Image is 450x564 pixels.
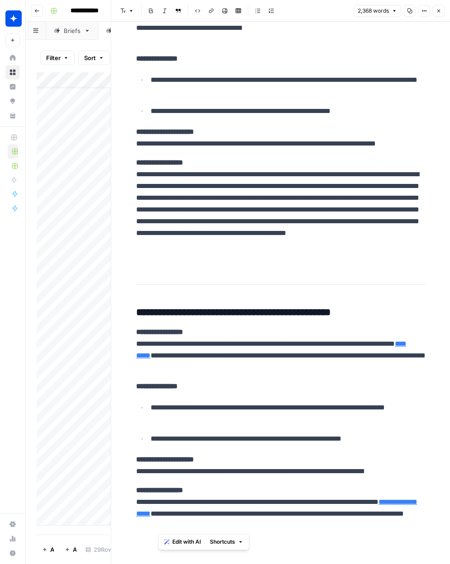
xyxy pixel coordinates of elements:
span: Edit with AI [172,538,201,546]
a: Settings [5,517,20,531]
span: Add 10 Rows [73,545,76,554]
span: Add Row [50,545,54,554]
a: Draft/Outline Reviews [98,22,195,40]
a: Opportunities [5,94,20,108]
button: Shortcuts [206,536,247,548]
button: Workspace: Wiz [5,7,20,30]
a: Your Data [5,108,20,123]
button: 2,368 words [354,5,401,17]
button: Edit with AI [161,536,204,548]
a: Browse [5,65,20,80]
a: Insights [5,80,20,94]
span: Sort [84,53,96,62]
div: Briefs [64,26,81,35]
a: Briefs [46,22,98,40]
span: Filter [46,53,61,62]
a: Home [5,51,20,65]
a: Usage [5,531,20,546]
span: Shortcuts [210,538,235,546]
button: Help + Support [5,546,20,560]
div: 29 Rows [82,542,120,557]
button: Filter [40,51,75,65]
button: Sort [78,51,110,65]
button: Add 10 Rows [59,542,82,557]
img: Wiz Logo [5,10,22,27]
button: Add Row [37,542,59,557]
span: 2,368 words [358,7,389,15]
